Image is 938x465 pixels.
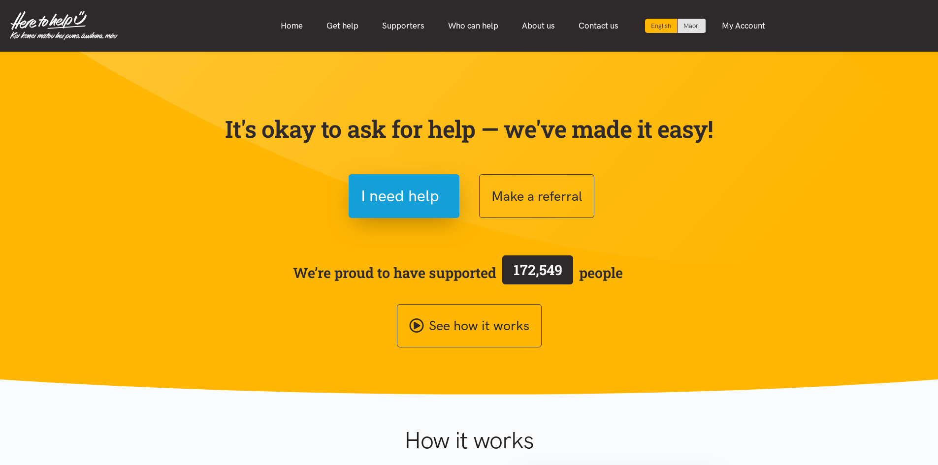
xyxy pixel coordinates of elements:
a: Contact us [567,15,630,36]
button: I need help [349,174,459,218]
span: I need help [361,184,439,209]
span: We’re proud to have supported people [293,253,623,292]
span: 172,549 [514,260,562,279]
button: Make a referral [479,174,594,218]
a: Get help [315,15,370,36]
p: It's okay to ask for help — we've made it easy! [223,115,715,143]
a: See how it works [397,304,542,348]
div: Current language [645,19,678,33]
a: Who can help [436,15,510,36]
h1: How it works [308,426,630,455]
a: Supporters [370,15,436,36]
a: About us [510,15,567,36]
a: Switch to Te Reo Māori [678,19,706,33]
a: 172,549 [496,253,579,292]
div: Language toggle [645,19,706,33]
a: My Account [710,15,777,36]
img: Home [10,11,118,40]
a: Home [269,15,315,36]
